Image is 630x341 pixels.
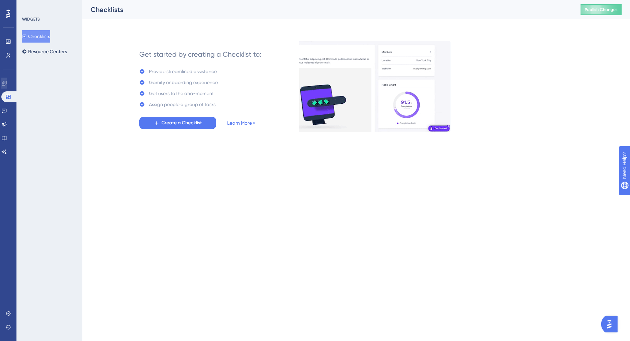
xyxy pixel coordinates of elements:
[149,89,214,98] div: Get users to the aha-moment
[22,45,67,58] button: Resource Centers
[149,100,215,109] div: Assign people a group of tasks
[585,7,618,12] span: Publish Changes
[139,117,216,129] button: Create a Checklist
[149,78,218,87] div: Gamify onbaording experience
[601,314,622,334] iframe: UserGuiding AI Assistant Launcher
[16,2,43,10] span: Need Help?
[139,49,261,59] div: Get started by creating a Checklist to:
[149,67,217,76] div: Provide streamlined assistance
[22,16,40,22] div: WIDGETS
[22,30,50,43] button: Checklists
[162,119,202,127] span: Create a Checklist
[227,119,255,127] a: Learn More >
[581,4,622,15] button: Publish Changes
[91,5,563,14] div: Checklists
[299,41,451,132] img: e28e67207451d1beac2d0b01ddd05b56.gif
